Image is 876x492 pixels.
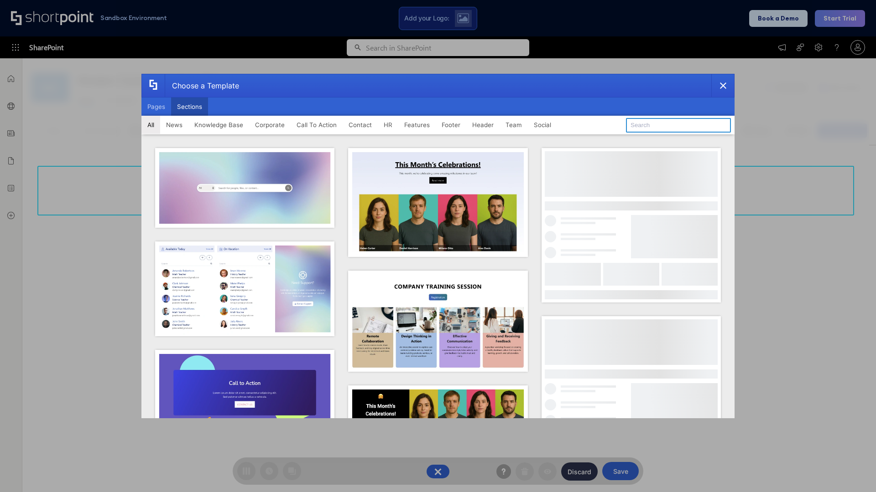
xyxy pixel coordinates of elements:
div: template selector [141,74,735,418]
input: Search [626,118,731,133]
button: Social [528,116,557,134]
button: Call To Action [291,116,343,134]
div: Choose a Template [165,74,239,97]
button: Header [466,116,500,134]
button: All [141,116,160,134]
button: Sections [171,97,208,116]
button: Footer [436,116,466,134]
iframe: Chat Widget [830,448,876,492]
button: Contact [343,116,378,134]
button: Team [500,116,528,134]
button: Corporate [249,116,291,134]
button: News [160,116,188,134]
button: Pages [141,97,171,116]
button: Knowledge Base [188,116,249,134]
button: Features [398,116,436,134]
button: HR [378,116,398,134]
